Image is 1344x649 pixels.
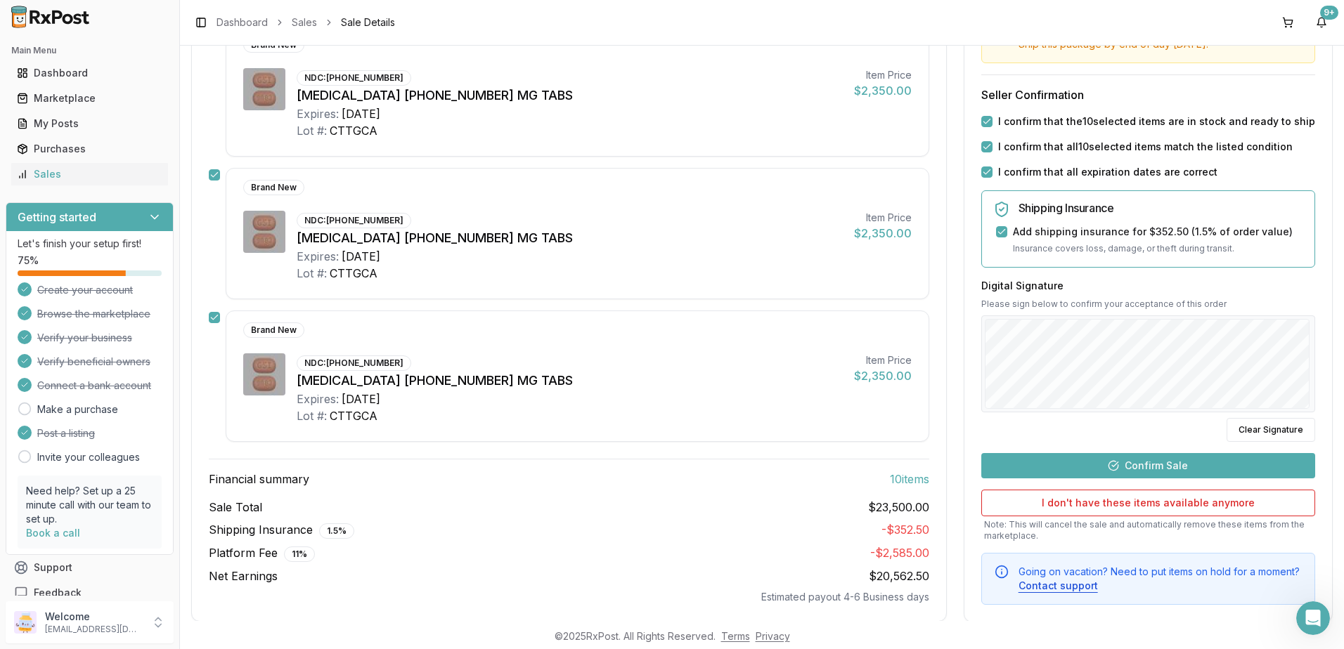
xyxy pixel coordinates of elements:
p: [EMAIL_ADDRESS][DOMAIN_NAME] [45,624,143,635]
p: Welcome [45,610,143,624]
span: $20,562.50 [869,569,929,583]
label: Add shipping insurance for $352.50 ( 1.5 % of order value) [1013,225,1293,239]
img: Biktarvy 50-200-25 MG TABS [243,68,285,110]
h2: Main Menu [11,45,168,56]
img: Biktarvy 50-200-25 MG TABS [243,353,285,395]
span: Ship this package by end of day [DATE] . [1019,38,1208,50]
a: Purchases [11,136,168,162]
nav: breadcrumb [217,15,395,29]
div: Purchases [17,142,162,156]
label: I confirm that all 10 selected items match the listed condition [998,140,1293,154]
p: Need help? Set up a 25 minute call with our team to set up. [26,484,153,526]
span: Verify beneficial owners [37,355,150,369]
span: Connect a bank account [37,379,151,393]
p: Please sign below to confirm your acceptance of this order [981,298,1315,309]
span: Verify your business [37,331,132,345]
img: Biktarvy 50-200-25 MG TABS [243,211,285,253]
div: [DATE] [342,248,380,265]
span: - $2,585.00 [870,546,929,560]
div: My Posts [17,117,162,131]
button: Clear Signature [1227,417,1315,441]
p: Note: This will cancel the sale and automatically remove these items from the marketplace. [981,518,1315,541]
span: Post a listing [37,426,95,440]
div: NDC: [PHONE_NUMBER] [297,70,411,86]
button: Marketplace [6,87,174,110]
span: 10 item s [890,471,929,487]
div: 11 % [284,546,315,562]
iframe: Intercom live chat [1296,601,1330,635]
button: Dashboard [6,62,174,84]
span: Feedback [34,586,82,600]
span: - $352.50 [881,523,929,537]
a: Marketplace [11,86,168,111]
a: Sales [11,162,168,187]
div: Expires: [297,105,339,122]
a: Sales [292,15,317,29]
span: Sale Details [341,15,395,29]
div: Expires: [297,391,339,407]
div: NDC: [PHONE_NUMBER] [297,355,411,371]
button: Confirm Sale [981,452,1315,478]
div: CTTGCA [330,122,377,139]
div: Item Price [854,68,912,82]
span: Platform Fee [209,544,315,562]
h3: Seller Confirmation [981,86,1315,103]
button: Sales [6,163,174,185]
img: User avatar [14,611,37,634]
a: Privacy [756,630,790,642]
button: Purchases [6,138,174,160]
div: CTTGCA [330,265,377,282]
button: Contact support [1019,578,1098,592]
p: Let's finish your setup first! [18,237,162,251]
div: Marketplace [17,91,162,105]
div: $2,350.00 [854,367,912,384]
div: Expires: [297,248,339,265]
div: Lot #: [297,265,327,282]
label: I confirm that all expiration dates are correct [998,165,1217,179]
span: Shipping Insurance [209,521,354,539]
label: I confirm that the 10 selected items are in stock and ready to ship [998,114,1315,129]
a: Invite your colleagues [37,450,140,464]
div: [DATE] [342,391,380,407]
div: Lot #: [297,122,327,139]
span: Financial summary [209,471,309,487]
div: Going on vacation? Need to put items on hold for a moment? [1019,564,1303,592]
span: 75 % [18,254,39,268]
span: Create your account [37,283,133,297]
div: [DATE] [342,105,380,122]
a: Dashboard [217,15,268,29]
span: Net Earnings [209,568,278,584]
h3: Digital Signature [981,278,1315,292]
a: My Posts [11,111,168,136]
h3: Getting started [18,209,96,225]
div: $2,350.00 [854,225,912,242]
span: Sale Total [209,499,262,516]
div: Brand New [243,322,304,338]
h5: Shipping Insurance [1019,202,1303,214]
div: Sales [17,167,162,181]
div: 9+ [1320,6,1338,20]
div: [MEDICAL_DATA] [PHONE_NUMBER] MG TABS [297,86,843,105]
div: 1.5 % [319,523,354,539]
button: My Posts [6,112,174,135]
div: $2,350.00 [854,82,912,99]
div: [MEDICAL_DATA] [PHONE_NUMBER] MG TABS [297,228,843,248]
div: Dashboard [17,66,162,80]
div: Item Price [854,353,912,367]
div: CTTGCA [330,407,377,424]
a: Dashboard [11,60,168,86]
a: Book a call [26,527,80,539]
p: Insurance covers loss, damage, or theft during transit. [1013,242,1303,256]
a: Make a purchase [37,402,118,417]
div: Item Price [854,211,912,225]
div: Lot #: [297,407,327,424]
span: $23,500.00 [868,499,929,516]
button: 9+ [1310,11,1333,34]
div: [MEDICAL_DATA] [PHONE_NUMBER] MG TABS [297,371,843,391]
div: Brand New [243,180,304,195]
button: Feedback [6,580,174,605]
span: Browse the marketplace [37,307,150,321]
div: NDC: [PHONE_NUMBER] [297,213,411,228]
div: Estimated payout 4-6 Business days [209,590,929,604]
button: Support [6,555,174,580]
